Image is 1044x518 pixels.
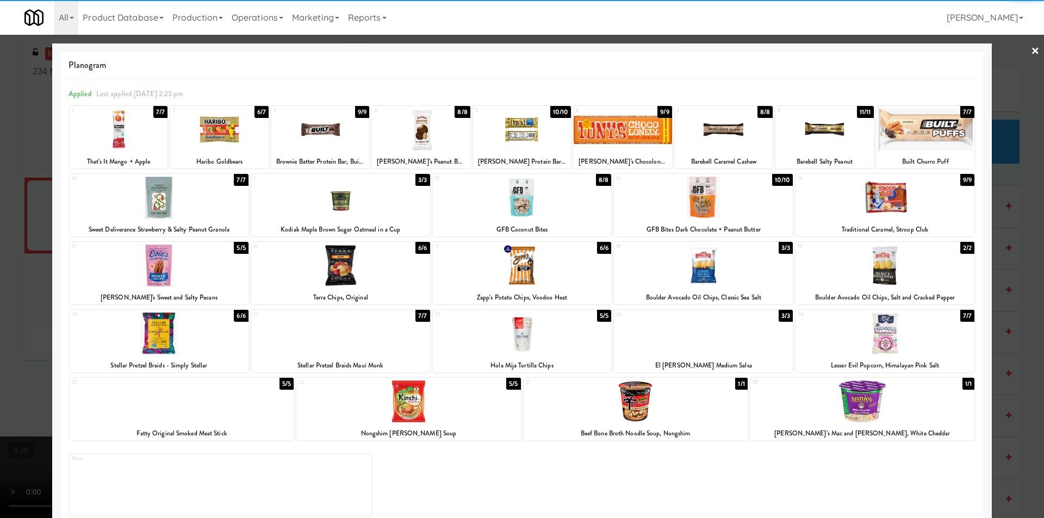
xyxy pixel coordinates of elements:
div: Boulder Avocado Oil Chips, Salt and Cracked Pepper [796,291,974,304]
div: Barebell Salty Peanut [777,155,872,168]
div: 25 [72,378,182,387]
div: 9/9 [355,106,369,118]
div: 3/3 [415,174,430,186]
div: 23 [616,310,703,319]
div: 510/10[PERSON_NAME] Protein Bar - Chocolate Chip Cookie Dough [473,106,571,168]
div: 6/7 [254,106,269,118]
div: 5/5 [234,242,248,254]
div: 8/8 [596,174,611,186]
div: GFB Bites Dark Chocolate + Peanut Butter [616,223,791,236]
div: 149/9Traditional Caramel, Stroop Club [796,174,974,236]
div: 4 [374,106,421,115]
div: 97/7Built Churro Puff [877,106,974,168]
div: Stellar Pretzel Braids - Simply Stellar [71,359,247,372]
div: 7/7 [415,310,430,322]
div: Hola Mija Tortilla Chips [433,359,612,372]
div: Barebell Caramel Cashew [676,155,771,168]
div: 22 [435,310,522,319]
span: Last applied [DATE] 2:23 pm [96,89,183,99]
div: 15 [72,242,159,251]
div: [PERSON_NAME]’s Peanut Butter Cups [372,155,470,168]
div: 3 [274,106,320,115]
div: 281/1[PERSON_NAME]’s Mac and [PERSON_NAME], White Cheddar [750,378,974,440]
span: Applied [69,89,92,99]
div: Beef Bone Broth Noodle Soup, Nongshim [525,427,746,440]
div: 5 [475,106,522,115]
div: 128/8GFB Coconut Bites [433,174,612,236]
div: [PERSON_NAME]’s Mac and [PERSON_NAME], White Cheddar [750,427,974,440]
div: El [PERSON_NAME] Medium Salsa [616,359,791,372]
div: 5/5 [506,378,520,390]
div: 17/7That's It Mango + Apple [70,106,167,168]
div: 166/6Terra Chips, Original [251,242,430,304]
div: [PERSON_NAME] Protein Bar - Chocolate Chip Cookie Dough [473,155,571,168]
div: 26 [299,378,408,387]
div: 233/3El [PERSON_NAME] Medium Salsa [614,310,793,372]
div: 21 [253,310,340,319]
div: 9/9 [960,174,974,186]
div: Barebell Salty Peanut [775,155,873,168]
div: 20 [72,310,159,319]
div: Haribo Goldbears [170,155,268,168]
div: 11 [253,174,340,183]
div: Haribo Goldbears [172,155,266,168]
div: 206/6Stellar Pretzel Braids - Simply Stellar [70,310,248,372]
div: 155/5[PERSON_NAME]'s Sweet and Salty Pecans [70,242,248,304]
div: 5/5 [597,310,611,322]
div: 19 [798,242,885,251]
div: 8 [778,106,824,115]
div: Terra Chips, Original [251,291,430,304]
div: 13 [616,174,703,183]
div: [PERSON_NAME]'s Sweet and Salty Pecans [71,291,247,304]
div: 14 [798,174,885,183]
div: 1/1 [735,378,747,390]
div: 7/7 [960,310,974,322]
div: 17 [435,242,522,251]
div: [PERSON_NAME]’s Mac and [PERSON_NAME], White Cheddar [752,427,973,440]
div: 9 [879,106,925,115]
div: Extra [72,454,220,463]
div: 11/11 [857,106,874,118]
div: That's It Mango + Apple [70,155,167,168]
div: 7/7 [234,174,248,186]
div: [PERSON_NAME]’s Peanut Butter Cups [374,155,468,168]
div: 7 [677,106,724,115]
div: GFB Coconut Bites [434,223,610,236]
div: Sweet Deliverance Strawberry & Salty Peanut Granola [70,223,248,236]
div: Zapp’s Potato Chips, Voodoo Heat [434,291,610,304]
div: 6/6 [234,310,248,322]
div: GFB Coconut Bites [433,223,612,236]
div: Fatty Original Smoked Meat Stick [71,427,292,440]
div: GFB Bites Dark Chocolate + Peanut Butter [614,223,793,236]
div: 255/5Fatty Original Smoked Meat Stick [70,378,294,440]
div: That's It Mango + Apple [71,155,166,168]
div: 24 [798,310,885,319]
div: 225/5Hola Mija Tortilla Chips [433,310,612,372]
div: 217/7Stellar Pretzel Braids Maui Monk [251,310,430,372]
div: 39/9Brownie Batter Protein Bar, Built Puff [271,106,369,168]
div: Hola Mija Tortilla Chips [434,359,610,372]
div: Built Churro Puff [877,155,974,168]
div: Stellar Pretzel Braids Maui Monk [253,359,428,372]
div: Boulder Avocado Oil Chips, Classic Sea Salt [614,291,793,304]
div: Built Churro Puff [878,155,973,168]
div: 10/10 [550,106,571,118]
div: Brownie Batter Protein Bar, Built Puff [273,155,368,168]
div: Terra Chips, Original [253,291,428,304]
div: Sweet Deliverance Strawberry & Salty Peanut Granola [71,223,247,236]
div: 1 [72,106,119,115]
div: Lesser Evil Popcorn, Himalayan Pink Salt [796,359,974,372]
div: El [PERSON_NAME] Medium Salsa [614,359,793,372]
div: 18 [616,242,703,251]
div: 3/3 [779,310,793,322]
a: × [1031,35,1040,68]
div: Nongshim [PERSON_NAME] Soup [298,427,519,440]
div: 811/11Barebell Salty Peanut [775,106,873,168]
div: 27 [526,378,636,387]
div: 1310/10GFB Bites Dark Chocolate + Peanut Butter [614,174,793,236]
div: Traditional Caramel, Stroop Club [797,223,973,236]
div: 8/8 [455,106,470,118]
span: Planogram [69,57,975,73]
div: 271/1Beef Bone Broth Noodle Soup, Nongshim [524,378,748,440]
div: [PERSON_NAME] Protein Bar - Chocolate Chip Cookie Dough [475,155,569,168]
